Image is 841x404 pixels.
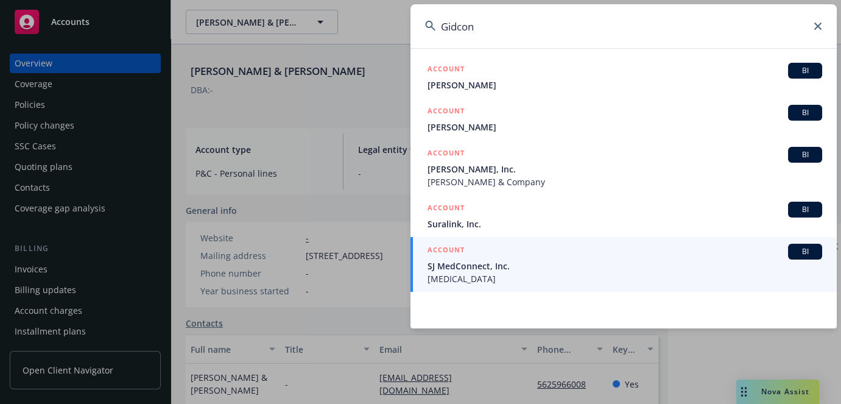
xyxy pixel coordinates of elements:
span: BI [793,65,817,76]
h5: ACCOUNT [428,147,465,161]
a: ACCOUNTBISJ MedConnect, Inc.[MEDICAL_DATA] [410,237,837,292]
h5: ACCOUNT [428,244,465,258]
span: [PERSON_NAME] [428,121,822,133]
a: ACCOUNTBI[PERSON_NAME] [410,56,837,98]
a: ACCOUNTBI[PERSON_NAME] [410,98,837,140]
span: [PERSON_NAME] [428,79,822,91]
span: BI [793,149,817,160]
h5: ACCOUNT [428,202,465,216]
span: [PERSON_NAME], Inc. [428,163,822,175]
span: BI [793,246,817,257]
input: Search... [410,4,837,48]
span: BI [793,204,817,215]
span: [PERSON_NAME] & Company [428,175,822,188]
span: [MEDICAL_DATA] [428,272,822,285]
a: ACCOUNTBISuralink, Inc. [410,195,837,237]
span: BI [793,107,817,118]
h5: ACCOUNT [428,63,465,77]
span: Suralink, Inc. [428,218,822,230]
span: SJ MedConnect, Inc. [428,260,822,272]
h5: ACCOUNT [428,105,465,119]
a: ACCOUNTBI[PERSON_NAME], Inc.[PERSON_NAME] & Company [410,140,837,195]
